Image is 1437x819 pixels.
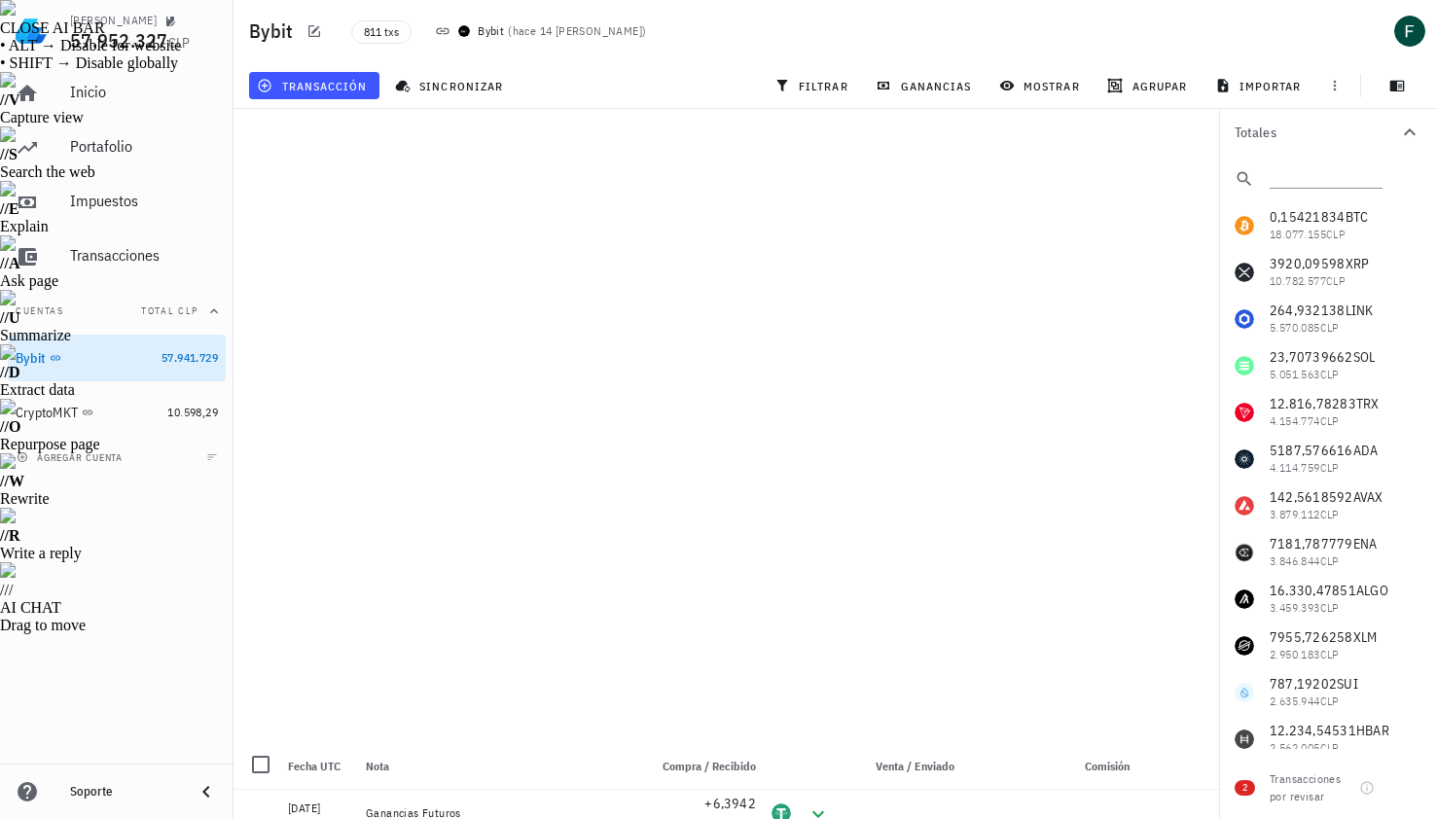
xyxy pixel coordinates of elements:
div: Nota [358,743,639,790]
span: Fecha UTC [288,759,341,773]
span: 2 [1242,780,1247,796]
span: +6,3942 [704,795,756,812]
div: Soporte [70,784,179,800]
span: Venta / Enviado [876,759,954,773]
span: Nota [366,759,389,773]
div: Comisión [997,743,1137,790]
div: Compra / Recibido [639,743,764,790]
div: Transacciones por revisar [1270,770,1351,805]
div: Fecha UTC [280,743,358,790]
span: Comisión [1085,759,1130,773]
div: Venta / Enviado [838,743,962,790]
div: [DATE] [288,799,350,818]
span: Compra / Recibido [663,759,756,773]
